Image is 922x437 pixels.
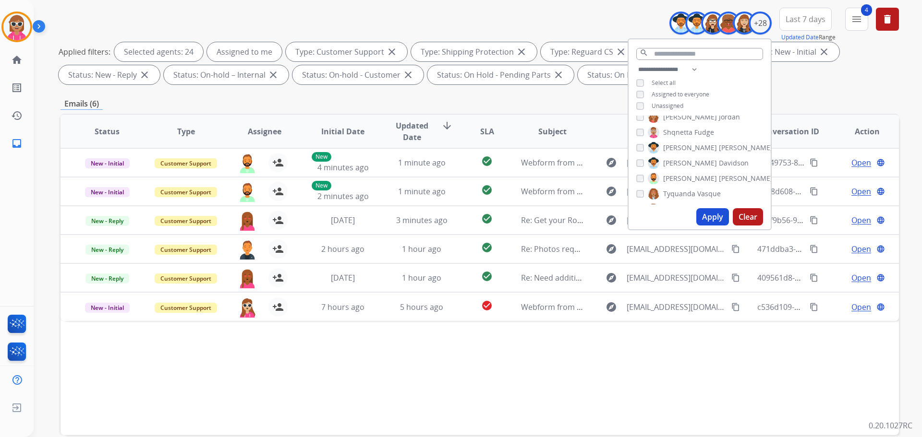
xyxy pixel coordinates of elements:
span: Customer Support [155,187,217,197]
span: 7 hours ago [321,302,364,312]
p: 0.20.1027RC [869,420,912,431]
span: [EMAIL_ADDRESS][DOMAIN_NAME] [627,301,726,313]
span: [PERSON_NAME] [663,143,717,153]
div: Status: On Hold - Servicers [578,65,706,84]
mat-icon: language [876,158,885,167]
span: Updated Date [390,120,434,143]
span: [EMAIL_ADDRESS][DOMAIN_NAME] [627,186,726,197]
mat-icon: content_copy [810,303,818,311]
mat-icon: explore [606,157,617,168]
span: 471ddba3-7f21-4a3d-af68-c21085a1b6b1 [757,244,904,254]
div: Type: Customer Support [286,42,407,61]
span: Customer Support [155,158,217,168]
div: Status: On Hold - Pending Parts [427,65,574,84]
mat-icon: language [876,245,885,253]
div: Status: On-hold – Internal [164,65,289,84]
span: Open [851,157,871,168]
div: Status: On-hold - Customer [292,65,424,84]
mat-icon: home [11,54,23,66]
mat-icon: person_add [272,301,284,313]
mat-icon: person_add [272,157,284,168]
mat-icon: person_add [272,214,284,226]
span: Open [851,243,871,255]
mat-icon: delete [882,13,893,25]
span: Re: Get your Rooms To Go claim serviced - call us [DATE]! [521,215,727,225]
span: Re: Need additional information. [521,272,639,283]
span: Vasque [697,189,721,199]
mat-icon: close [267,69,279,81]
mat-icon: search [640,48,648,57]
span: Davidson [719,158,749,168]
mat-icon: check_circle [481,242,493,253]
span: Subject [538,126,567,137]
span: 1 minute ago [398,157,446,168]
mat-icon: explore [606,272,617,283]
mat-icon: list_alt [11,82,23,94]
div: +28 [749,12,772,35]
mat-icon: language [876,187,885,196]
img: agent-avatar [238,211,257,231]
span: 2 hours ago [321,244,364,254]
img: agent-avatar [238,153,257,173]
span: New - Reply [85,216,129,226]
span: Webform from [EMAIL_ADDRESS][DOMAIN_NAME] on [DATE] [521,157,739,168]
img: agent-avatar [238,182,257,202]
img: agent-avatar [238,297,257,318]
mat-icon: close [516,46,527,58]
span: Last 7 days [786,17,825,21]
span: Customer Support [155,245,217,255]
span: Select all [652,79,676,87]
span: [EMAIL_ADDRESS][DOMAIN_NAME] [627,157,726,168]
button: Apply [696,208,729,225]
mat-icon: inbox [11,138,23,149]
mat-icon: person_add [272,243,284,255]
mat-icon: close [386,46,398,58]
mat-icon: content_copy [810,158,818,167]
mat-icon: menu [851,13,862,25]
span: Open [851,186,871,197]
mat-icon: content_copy [810,216,818,224]
span: Initial Date [321,126,364,137]
span: Assigned to everyone [652,90,709,98]
mat-icon: language [876,216,885,224]
mat-icon: check_circle [481,300,493,311]
span: 3 minutes ago [396,215,448,225]
span: Open [851,301,871,313]
mat-icon: content_copy [810,245,818,253]
mat-icon: check_circle [481,184,493,196]
span: Open [851,272,871,283]
mat-icon: language [876,273,885,282]
span: New - Initial [85,158,130,168]
span: Tyquanda [663,189,695,199]
mat-icon: check_circle [481,271,493,282]
span: Jordan [719,112,740,122]
span: New - Reply [85,273,129,283]
span: New - Reply [85,245,129,255]
mat-icon: person_add [272,186,284,197]
span: [EMAIL_ADDRESS][DOMAIN_NAME] [627,243,726,255]
span: Webform from [EMAIL_ADDRESS][DOMAIN_NAME] on [DATE] [521,302,739,312]
div: Status: New - Reply [59,65,160,84]
p: New [312,181,331,190]
span: 1 hour ago [402,244,441,254]
mat-icon: close [818,46,830,58]
mat-icon: close [553,69,564,81]
span: c536d109-39f1-400c-87a2-7b0e8f2b5ff1 [757,302,898,312]
mat-icon: arrow_downward [441,120,453,131]
mat-icon: close [615,46,627,58]
mat-icon: content_copy [731,245,740,253]
span: New - Initial [85,303,130,313]
span: Range [781,33,836,41]
span: 4 [861,4,872,16]
span: [PERSON_NAME] [719,174,773,183]
span: [DATE] [331,215,355,225]
span: Status [95,126,120,137]
mat-icon: close [402,69,414,81]
button: Updated Date [781,34,819,41]
button: 4 [845,8,868,31]
span: 409561d8-539f-46f0-9c6b-515c913c8183 [757,272,901,283]
mat-icon: explore [606,214,617,226]
div: Assigned to me [207,42,282,61]
mat-icon: person_add [272,272,284,283]
span: Type [177,126,195,137]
